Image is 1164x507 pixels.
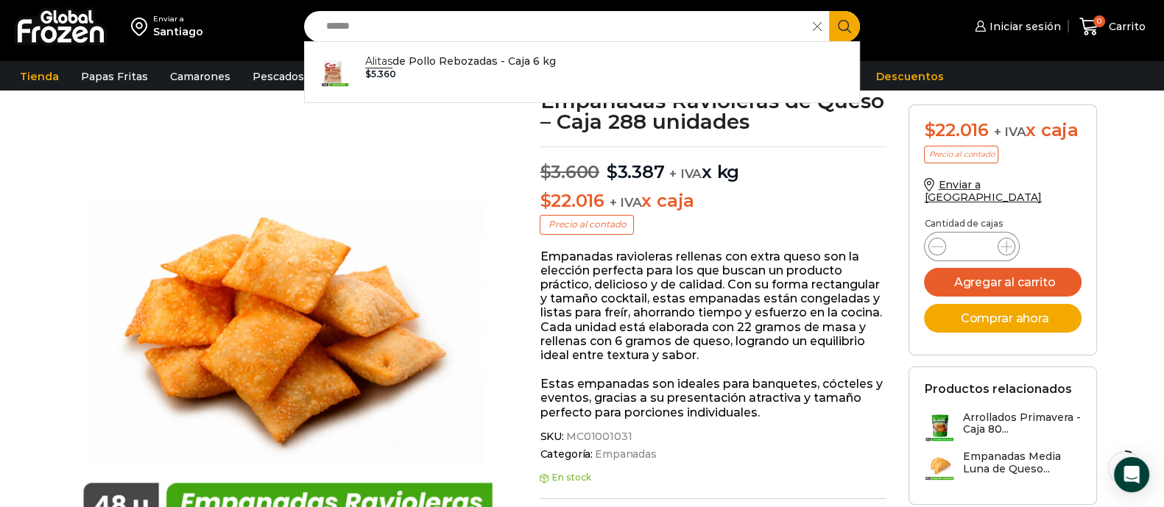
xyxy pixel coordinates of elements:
span: $ [365,68,371,79]
span: $ [607,161,618,182]
p: Estas empanadas son ideales para banquetes, cócteles y eventos, gracias a su presentación atracti... [540,377,886,419]
bdi: 3.387 [607,161,665,182]
h3: Arrollados Primavera - Caja 80... [962,411,1081,436]
p: En stock [540,472,886,483]
p: x caja [540,191,886,212]
div: Santiago [153,24,203,39]
p: Cantidad de cajas [924,219,1081,229]
bdi: 22.016 [540,190,604,211]
span: + IVA [669,166,702,181]
span: + IVA [610,195,642,210]
p: de Pollo Rebozadas - Caja 6 kg [365,53,556,69]
span: + IVA [993,124,1026,139]
input: Product quantity [958,236,986,257]
p: Empanadas ravioleras rellenas con extra queso son la elección perfecta para los que buscan un pro... [540,249,886,363]
a: Descuentos [869,63,951,91]
a: Iniciar sesión [971,12,1061,41]
span: $ [924,119,935,141]
div: Open Intercom Messenger [1114,457,1149,492]
a: Pescados y Mariscos [245,63,371,91]
span: Categoría: [540,448,886,461]
a: Arrollados Primavera - Caja 80... [924,411,1081,443]
a: Papas Fritas [74,63,155,91]
a: Tienda [13,63,66,91]
h1: Empanadas Ravioleras de Queso – Caja 288 unidades [540,91,886,132]
a: Empanadas [593,448,657,461]
p: x kg [540,146,886,183]
a: Alitasde Pollo Rebozadas - Caja 6 kg $5.360 [305,49,860,95]
button: Comprar ahora [924,304,1081,333]
p: Precio al contado [540,215,634,234]
img: address-field-icon.svg [131,14,153,39]
a: Enviar a [GEOGRAPHIC_DATA] [924,178,1042,204]
span: SKU: [540,430,886,443]
span: MC01001031 [564,430,632,443]
a: 0 Carrito [1076,10,1149,44]
a: Camarones [163,63,238,91]
div: Enviar a [153,14,203,24]
span: Iniciar sesión [986,19,1061,34]
button: Search button [829,11,860,42]
span: Carrito [1105,19,1146,34]
bdi: 22.016 [924,119,988,141]
p: Precio al contado [924,146,998,163]
strong: Alitas [365,54,392,68]
h3: Empanadas Media Luna de Queso... [962,450,1081,475]
a: Empanadas Media Luna de Queso... [924,450,1081,482]
bdi: 3.600 [540,161,599,182]
h2: Productos relacionados [924,382,1071,396]
div: x caja [924,120,1081,141]
span: 0 [1093,15,1105,27]
button: Agregar al carrito [924,268,1081,297]
span: $ [540,190,551,211]
span: $ [540,161,551,182]
bdi: 5.360 [365,68,396,79]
